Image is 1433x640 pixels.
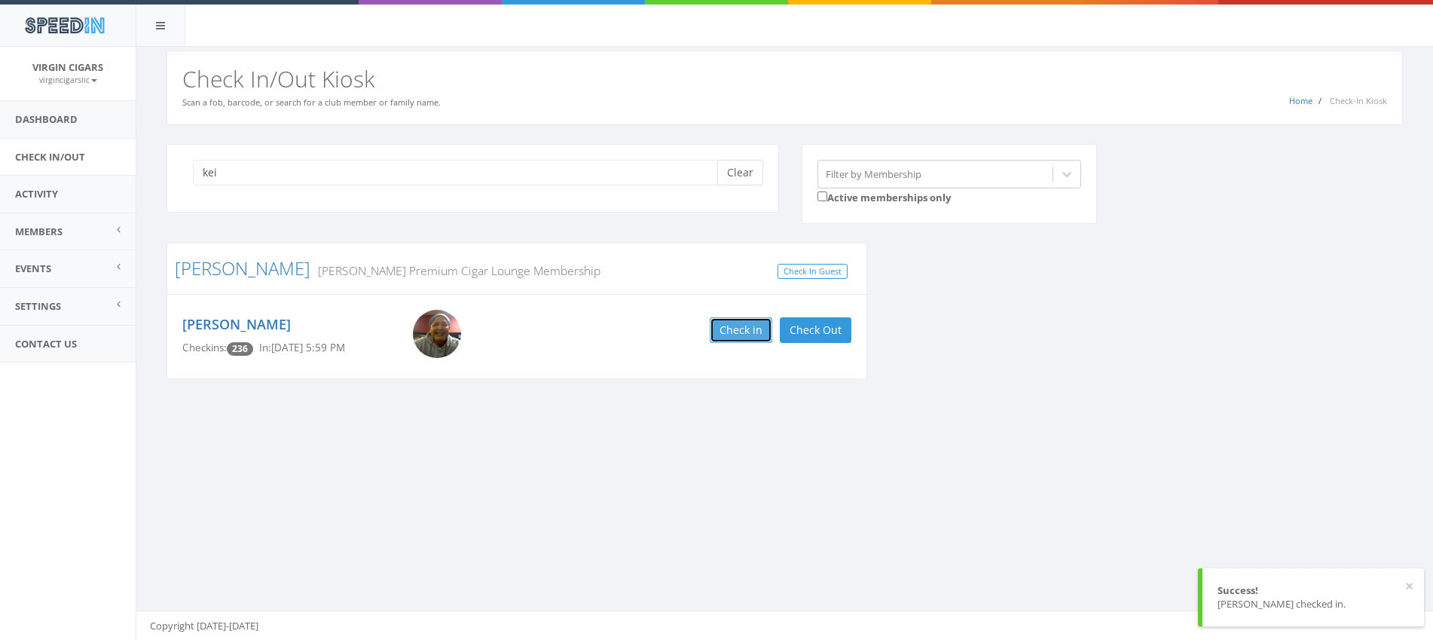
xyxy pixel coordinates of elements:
span: In: [DATE] 5:59 PM [259,341,345,354]
img: speedin_logo.png [17,11,112,39]
button: × [1405,579,1413,594]
img: Keith_Johnson.png [413,310,461,358]
h2: Check In/Out Kiosk [182,66,1387,91]
span: Check-In Kiosk [1330,95,1387,106]
input: Active memberships only [817,191,827,201]
input: Search a name to check in [193,160,729,185]
div: Success! [1218,583,1409,598]
div: Filter by Membership [826,167,921,181]
button: Clear [717,160,763,185]
span: Events [15,262,51,275]
small: virgincigarsllc [39,75,97,85]
label: Active memberships only [817,188,951,205]
div: [PERSON_NAME] checked in. [1218,597,1409,611]
small: Scan a fob, barcode, or search for a club member or family name. [182,96,441,108]
button: Check in [710,317,772,343]
button: Check Out [780,317,851,343]
span: Contact Us [15,337,77,351]
a: [PERSON_NAME] [182,315,291,333]
small: [PERSON_NAME] Premium Cigar Lounge Membership [310,262,600,279]
a: Home [1289,95,1312,106]
a: [PERSON_NAME] [175,256,310,280]
a: virgincigarsllc [39,72,97,86]
span: Members [15,225,63,238]
a: Check In Guest [778,264,848,280]
span: Checkins: [182,341,227,354]
span: Settings [15,299,61,313]
span: Checkin count [227,342,253,356]
span: Virgin Cigars [32,60,103,74]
